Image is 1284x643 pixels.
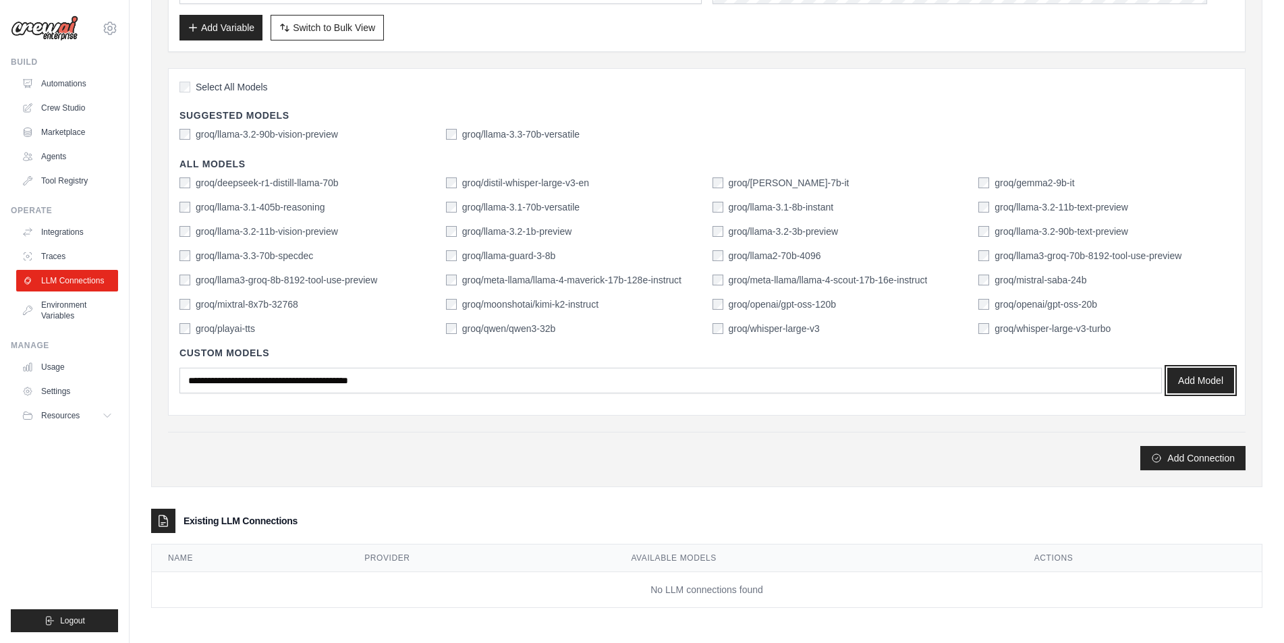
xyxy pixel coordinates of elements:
[196,249,313,262] label: groq/llama-3.3-70b-specdec
[446,275,457,285] input: groq/meta-llama/llama-4-maverick-17b-128e-instruct
[179,226,190,237] input: groq/llama-3.2-11b-vision-preview
[184,514,298,528] h3: Existing LLM Connections
[179,157,1234,171] h4: All Models
[446,323,457,334] input: groq/qwen/qwen3-32b
[179,129,190,140] input: groq/llama-3.2-90b-vision-preview
[11,16,78,41] img: Logo
[995,225,1128,238] label: groq/llama-3.2-90b-text-preview
[729,225,839,238] label: groq/llama-3.2-3b-preview
[196,80,268,94] span: Select All Models
[152,572,1262,608] td: No LLM connections found
[729,176,849,190] label: groq/gemma-7b-it
[995,322,1111,335] label: groq/whisper-large-v3-turbo
[729,200,834,214] label: groq/llama-3.1-8b-instant
[995,249,1181,262] label: groq/llama3-groq-70b-8192-tool-use-preview
[462,322,556,335] label: groq/qwen/qwen3-32b
[293,21,375,34] span: Switch to Bulk View
[713,275,723,285] input: groq/meta-llama/llama-4-scout-17b-16e-instruct
[978,202,989,213] input: groq/llama-3.2-11b-text-preview
[462,273,681,287] label: groq/meta-llama/llama-4-maverick-17b-128e-instruct
[713,202,723,213] input: groq/llama-3.1-8b-instant
[196,322,255,335] label: groq/playai-tts
[446,202,457,213] input: groq/llama-3.1-70b-versatile
[713,177,723,188] input: groq/gemma-7b-it
[196,200,325,214] label: groq/llama-3.1-405b-reasoning
[41,410,80,421] span: Resources
[978,226,989,237] input: groq/llama-3.2-90b-text-preview
[16,170,118,192] a: Tool Registry
[978,299,989,310] input: groq/openai/gpt-oss-20b
[60,615,85,626] span: Logout
[978,250,989,261] input: groq/llama3-groq-70b-8192-tool-use-preview
[446,177,457,188] input: groq/distil-whisper-large-v3-en
[16,121,118,143] a: Marketplace
[995,200,1128,214] label: groq/llama-3.2-11b-text-preview
[196,298,298,311] label: groq/mixtral-8x7b-32768
[196,225,338,238] label: groq/llama-3.2-11b-vision-preview
[271,15,384,40] button: Switch to Bulk View
[446,299,457,310] input: groq/moonshotai/kimi-k2-instruct
[16,146,118,167] a: Agents
[713,250,723,261] input: groq/llama2-70b-4096
[179,250,190,261] input: groq/llama-3.3-70b-specdec
[729,322,820,335] label: groq/whisper-large-v3
[196,176,339,190] label: groq/deepseek-r1-distill-llama-70b
[196,128,338,141] label: groq/llama-3.2-90b-vision-preview
[995,176,1074,190] label: groq/gemma2-9b-it
[462,176,589,190] label: groq/distil-whisper-large-v3-en
[995,298,1097,311] label: groq/openai/gpt-oss-20b
[179,346,1234,360] h4: Custom Models
[713,299,723,310] input: groq/openai/gpt-oss-120b
[16,405,118,426] button: Resources
[16,381,118,402] a: Settings
[446,129,457,140] input: groq/llama-3.3-70b-versatile
[348,544,615,572] th: Provider
[713,226,723,237] input: groq/llama-3.2-3b-preview
[16,270,118,291] a: LLM Connections
[713,323,723,334] input: groq/whisper-large-v3
[1018,544,1262,572] th: Actions
[729,273,928,287] label: groq/meta-llama/llama-4-scout-17b-16e-instruct
[179,82,190,92] input: Select All Models
[446,226,457,237] input: groq/llama-3.2-1b-preview
[1167,368,1234,393] button: Add Model
[179,15,262,40] button: Add Variable
[179,323,190,334] input: groq/playai-tts
[16,246,118,267] a: Traces
[462,249,556,262] label: groq/llama-guard-3-8b
[978,275,989,285] input: groq/mistral-saba-24b
[179,109,1234,122] h4: Suggested Models
[446,250,457,261] input: groq/llama-guard-3-8b
[179,299,190,310] input: groq/mixtral-8x7b-32768
[11,57,118,67] div: Build
[729,298,837,311] label: groq/openai/gpt-oss-120b
[462,128,580,141] label: groq/llama-3.3-70b-versatile
[462,200,580,214] label: groq/llama-3.1-70b-versatile
[462,225,572,238] label: groq/llama-3.2-1b-preview
[995,273,1086,287] label: groq/mistral-saba-24b
[179,275,190,285] input: groq/llama3-groq-8b-8192-tool-use-preview
[16,97,118,119] a: Crew Studio
[179,177,190,188] input: groq/deepseek-r1-distill-llama-70b
[615,544,1017,572] th: Available Models
[462,298,598,311] label: groq/moonshotai/kimi-k2-instruct
[978,323,989,334] input: groq/whisper-large-v3-turbo
[16,221,118,243] a: Integrations
[196,273,377,287] label: groq/llama3-groq-8b-8192-tool-use-preview
[16,294,118,327] a: Environment Variables
[978,177,989,188] input: groq/gemma2-9b-it
[1140,446,1246,470] button: Add Connection
[729,249,821,262] label: groq/llama2-70b-4096
[179,202,190,213] input: groq/llama-3.1-405b-reasoning
[16,356,118,378] a: Usage
[11,205,118,216] div: Operate
[11,609,118,632] button: Logout
[152,544,348,572] th: Name
[16,73,118,94] a: Automations
[11,340,118,351] div: Manage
